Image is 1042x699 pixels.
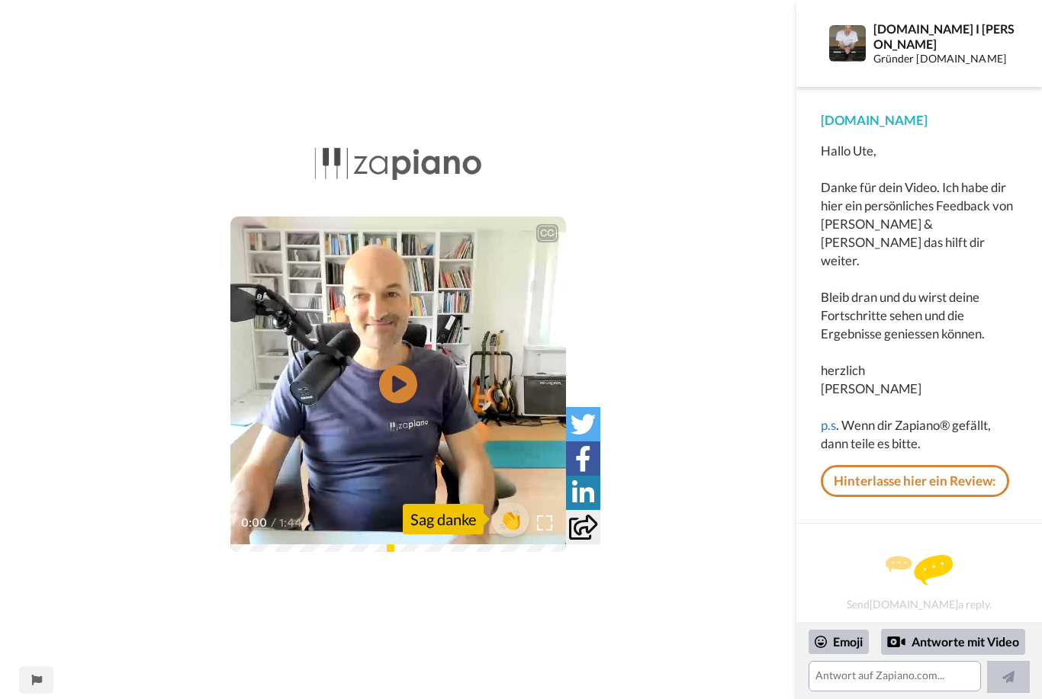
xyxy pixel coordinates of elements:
img: Full screen [537,515,552,531]
div: Emoji [809,630,869,654]
div: Antworte mit Video [881,629,1025,655]
img: 9480bd0f-25e2-4221-a738-bcb85eda48c9 [314,144,482,186]
div: Reply by Video [887,633,905,651]
img: message.svg [886,555,953,585]
span: 1:44 [279,514,306,532]
button: 👏 [491,502,529,537]
span: 👏 [491,507,529,531]
div: [DOMAIN_NAME] I [PERSON_NAME] [873,21,1017,50]
div: Gründer [DOMAIN_NAME] [873,53,1017,66]
div: Send [DOMAIN_NAME] a reply. [817,550,1021,614]
div: [DOMAIN_NAME] [821,111,1018,130]
img: Profile Image [829,25,866,62]
span: / [271,514,276,532]
div: Hallo Ute, Danke für dein Video. Ich habe dir hier ein persönliches Feedback von [PERSON_NAME] & ... [821,142,1018,453]
div: Sag danke [403,504,484,534]
div: CC [538,226,557,241]
span: 0:00 [241,514,268,532]
a: p.s [821,417,836,433]
a: Hinterlasse hier ein Review: [821,465,1009,497]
